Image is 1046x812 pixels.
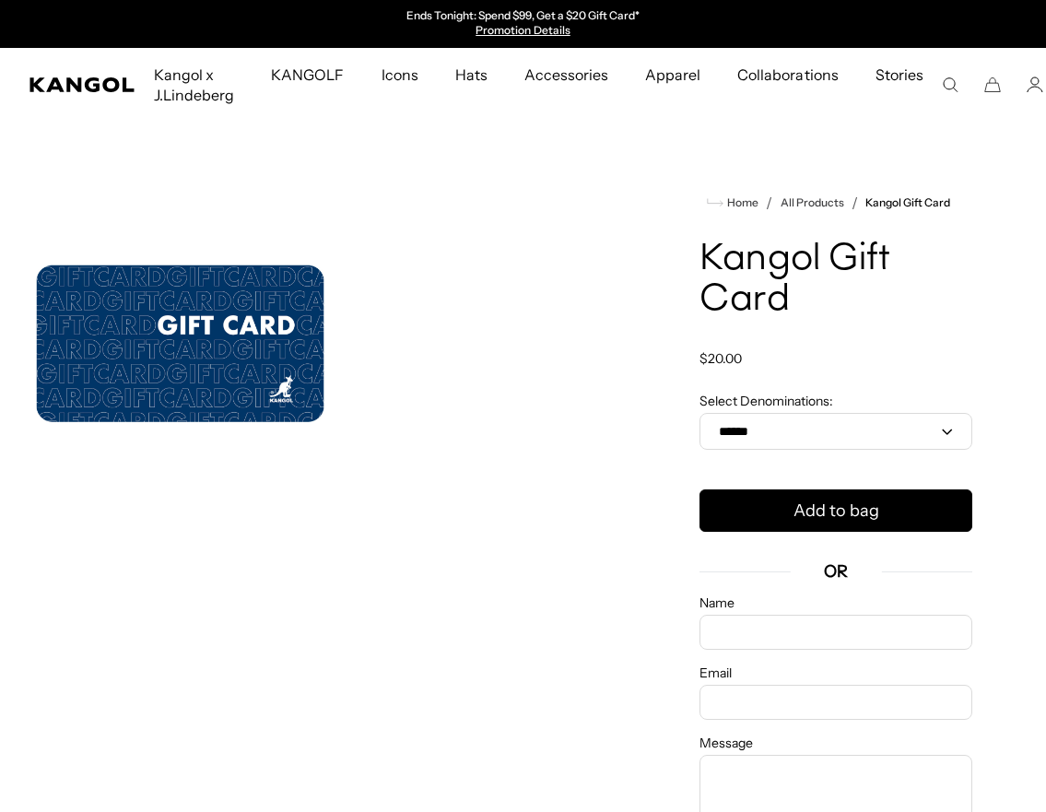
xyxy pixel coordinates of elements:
summary: Search here [942,76,958,93]
span: Apparel [645,48,700,101]
label: Message [699,735,972,751]
span: KANGOLF [271,48,344,101]
a: Home [707,194,758,211]
a: Hats [437,48,506,101]
span: Accessories [524,48,608,101]
p: Select Denominations: [699,393,972,409]
a: Kangol Gift Card [865,196,950,209]
button: Cart [984,76,1001,93]
product-gallery: Gallery Viewer [29,155,641,533]
a: Collaborations [719,48,856,101]
label: Name [699,594,972,611]
li: / [844,192,858,214]
span: Stories [876,48,923,122]
a: Accessories [506,48,627,101]
span: Add to bag [793,499,879,524]
span: Home [723,196,758,209]
a: Kangol x J.Lindeberg [135,48,253,122]
p: Ends Tonight: Spend $99, Get a $20 Gift Card* [406,9,640,24]
nav: breadcrumbs [699,192,972,214]
h1: Kangol Gift Card [699,240,972,321]
label: Email [699,665,972,681]
span: Kangol x J.Lindeberg [154,48,234,122]
span: Hats [455,48,488,101]
a: Apparel [627,48,719,101]
span: Icons [382,48,418,101]
a: Icons [363,48,437,101]
a: KANGOLF [253,48,362,101]
span: $20.00 [699,350,742,367]
button: Add to bag [699,489,972,532]
a: Kangol [29,77,135,92]
a: Promotion Details [476,23,570,37]
a: Account [1027,76,1043,93]
slideshow-component: Announcement bar [334,9,713,39]
li: / [758,192,772,214]
div: Announcement [334,9,713,39]
a: All Products [781,196,844,209]
div: 1 of 2 [334,9,713,39]
span: Collaborations [737,48,838,101]
a: Stories [857,48,942,122]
